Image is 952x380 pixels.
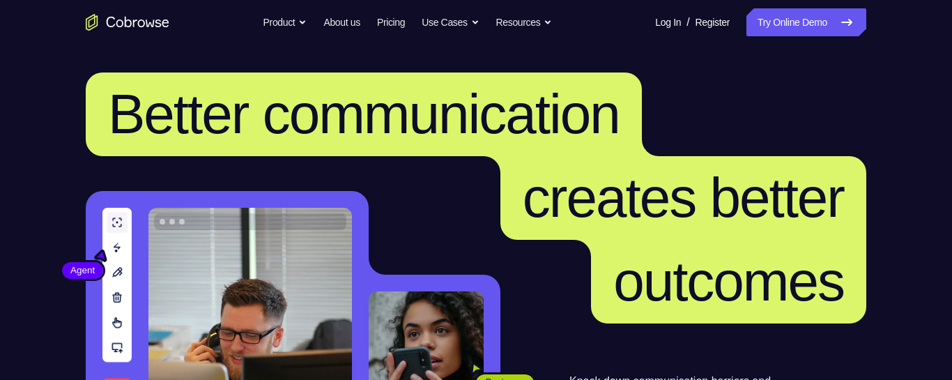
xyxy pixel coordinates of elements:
a: Go to the home page [86,14,169,31]
a: Register [696,8,730,36]
button: Resources [496,8,553,36]
a: Pricing [377,8,405,36]
button: Use Cases [422,8,479,36]
a: About us [323,8,360,36]
a: Log In [655,8,681,36]
span: Better communication [108,83,620,145]
span: outcomes [613,250,844,312]
a: Try Online Demo [746,8,866,36]
button: Product [263,8,307,36]
span: / [686,14,689,31]
span: creates better [523,167,844,229]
